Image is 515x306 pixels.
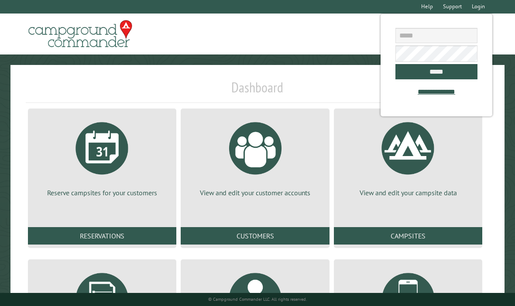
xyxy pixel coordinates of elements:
[26,79,489,103] h1: Dashboard
[28,227,176,245] a: Reservations
[334,227,482,245] a: Campsites
[181,227,329,245] a: Customers
[344,188,472,197] p: View and edit your campsite data
[344,116,472,197] a: View and edit your campsite data
[26,17,135,51] img: Campground Commander
[38,188,166,197] p: Reserve campsites for your customers
[38,116,166,197] a: Reserve campsites for your customers
[208,296,307,302] small: © Campground Commander LLC. All rights reserved.
[191,188,319,197] p: View and edit your customer accounts
[191,116,319,197] a: View and edit your customer accounts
